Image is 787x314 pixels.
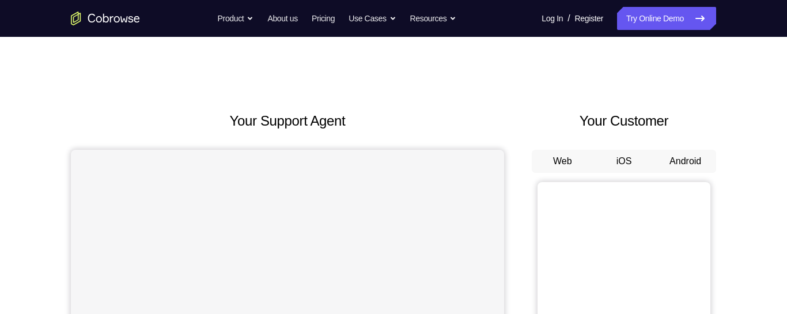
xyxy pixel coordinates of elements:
[267,7,297,30] a: About us
[575,7,603,30] a: Register
[410,7,457,30] button: Resources
[71,12,140,25] a: Go to the home page
[532,111,716,131] h2: Your Customer
[532,150,593,173] button: Web
[567,12,570,25] span: /
[312,7,335,30] a: Pricing
[349,7,396,30] button: Use Cases
[654,150,716,173] button: Android
[593,150,655,173] button: iOS
[542,7,563,30] a: Log In
[71,111,504,131] h2: Your Support Agent
[617,7,716,30] a: Try Online Demo
[218,7,254,30] button: Product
